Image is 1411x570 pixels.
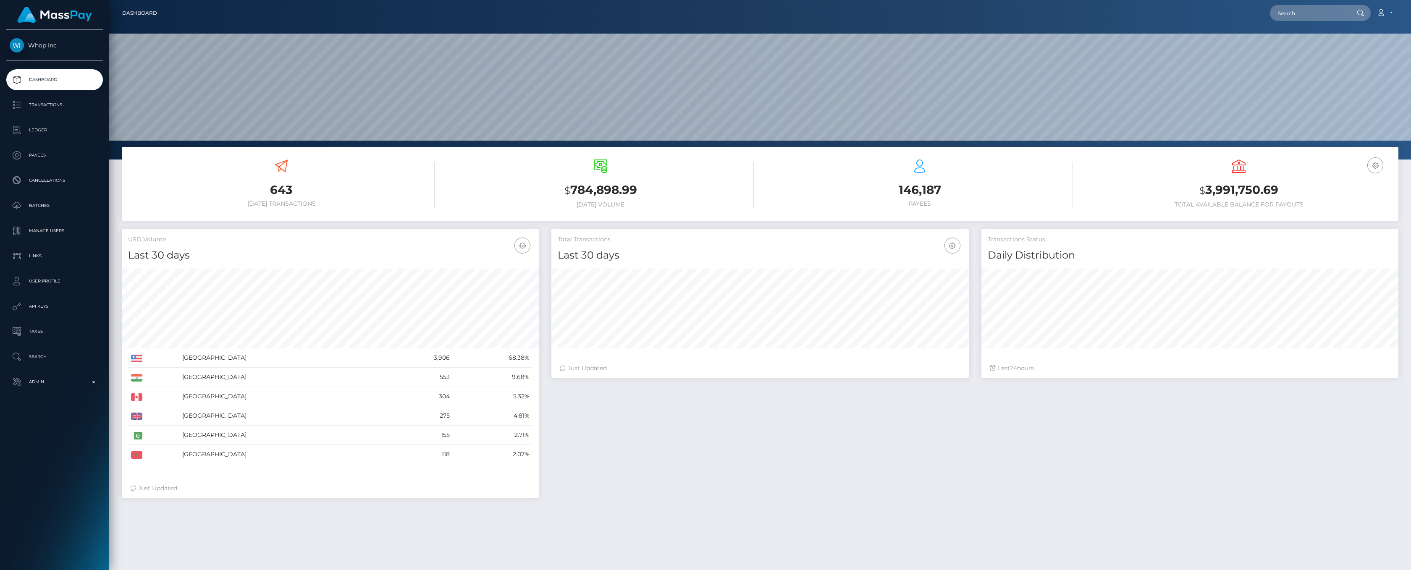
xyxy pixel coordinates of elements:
[10,325,100,338] p: Taxes
[130,484,530,493] div: Just Updated
[6,170,103,191] a: Cancellations
[453,426,532,445] td: 2.71%
[6,69,103,90] a: Dashboard
[179,387,388,406] td: [GEOGRAPHIC_DATA]
[128,248,532,263] h4: Last 30 days
[388,387,453,406] td: 304
[453,445,532,464] td: 2.07%
[10,149,100,162] p: Payees
[6,120,103,141] a: Ledger
[10,350,100,363] p: Search
[10,225,100,237] p: Manage Users
[1086,182,1392,199] h3: 3,991,750.69
[988,248,1392,263] h4: Daily Distribution
[6,246,103,267] a: Links
[179,406,388,426] td: [GEOGRAPHIC_DATA]
[1010,364,1017,372] span: 24
[447,201,754,208] h6: [DATE] Volume
[6,271,103,292] a: User Profile
[6,321,103,342] a: Taxes
[128,235,532,244] h5: USD Volume
[131,374,142,382] img: IN.png
[560,364,960,373] div: Just Updated
[179,348,388,368] td: [GEOGRAPHIC_DATA]
[388,348,453,368] td: 3,906
[10,99,100,111] p: Transactions
[453,406,532,426] td: 4.81%
[388,368,453,387] td: 553
[179,368,388,387] td: [GEOGRAPHIC_DATA]
[179,445,388,464] td: [GEOGRAPHIC_DATA]
[558,235,962,244] h5: Total Transactions
[10,275,100,288] p: User Profile
[10,124,100,136] p: Ledger
[1270,5,1349,21] input: Search...
[388,426,453,445] td: 155
[1086,201,1392,208] h6: Total Available Balance for Payouts
[10,174,100,187] p: Cancellations
[6,296,103,317] a: API Keys
[10,300,100,313] p: API Keys
[1199,185,1205,196] small: $
[6,371,103,392] a: Admin
[131,393,142,401] img: CA.png
[988,235,1392,244] h5: Transactions Status
[10,73,100,86] p: Dashboard
[6,42,103,49] span: Whop Inc
[128,182,435,198] h3: 643
[990,364,1390,373] div: Last hours
[453,348,532,368] td: 68.38%
[766,200,1073,207] h6: Payees
[10,38,24,52] img: Whop Inc
[131,451,142,459] img: MA.png
[6,346,103,367] a: Search
[453,387,532,406] td: 5.32%
[10,199,100,212] p: Batches
[558,248,962,263] h4: Last 30 days
[17,7,92,23] img: MassPay Logo
[564,185,570,196] small: $
[131,413,142,420] img: GB.png
[6,195,103,216] a: Batches
[6,94,103,115] a: Transactions
[766,182,1073,198] h3: 146,187
[179,426,388,445] td: [GEOGRAPHIC_DATA]
[10,376,100,388] p: Admin
[453,368,532,387] td: 9.68%
[6,220,103,241] a: Manage Users
[447,182,754,199] h3: 784,898.99
[131,355,142,362] img: US.png
[10,250,100,262] p: Links
[128,200,435,207] h6: [DATE] Transactions
[131,432,142,439] img: PK.png
[6,145,103,166] a: Payees
[388,406,453,426] td: 275
[388,445,453,464] td: 118
[122,4,157,22] a: Dashboard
